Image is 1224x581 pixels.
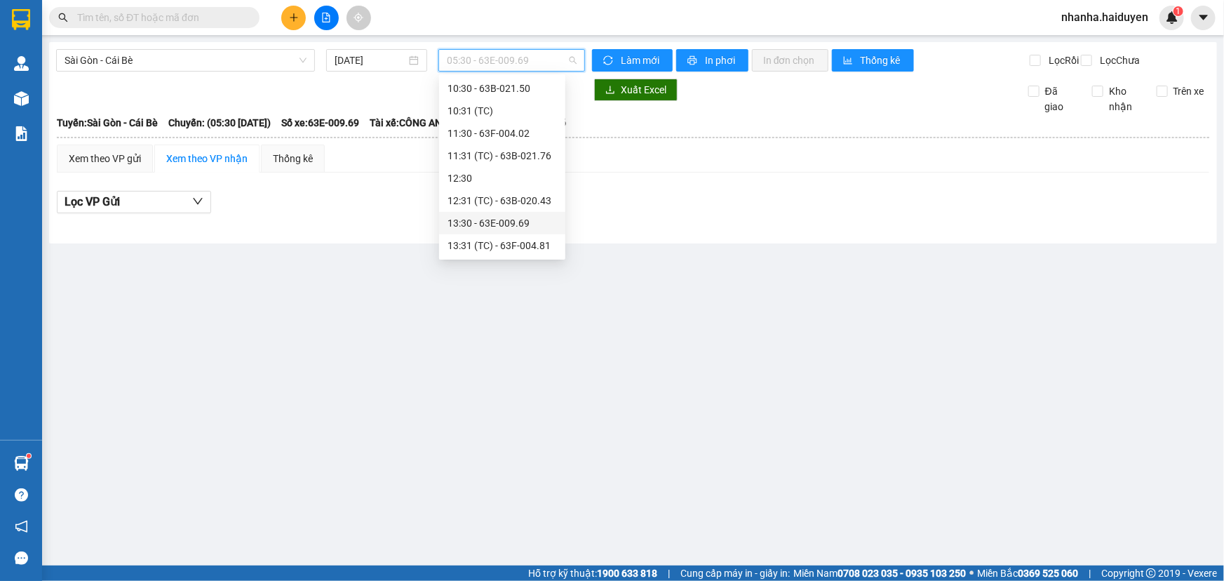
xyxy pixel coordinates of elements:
[77,10,243,25] input: Tìm tên, số ĐT hoặc mã đơn
[668,566,670,581] span: |
[58,13,68,22] span: search
[1173,6,1183,16] sup: 1
[752,49,828,72] button: In đơn chọn
[594,79,678,101] button: downloadXuất Excel
[15,488,28,502] span: question-circle
[1018,568,1078,579] strong: 0369 525 060
[14,56,29,71] img: warehouse-icon
[314,6,339,30] button: file-add
[448,238,557,253] div: 13:31 (TC) - 63F-004.81
[448,126,557,141] div: 11:30 - 63F-004.02
[192,196,203,207] span: down
[832,49,914,72] button: bar-chartThống kê
[273,151,313,166] div: Thống kê
[676,49,748,72] button: printerIn phơi
[14,91,29,106] img: warehouse-icon
[448,148,557,163] div: 11:31 (TC) - 63B-021.76
[281,6,306,30] button: plus
[1168,84,1210,99] span: Trên xe
[448,103,557,119] div: 10:31 (TC)
[1050,8,1159,26] span: nhanha.haiduyen
[335,53,406,68] input: 13/10/2025
[977,566,1078,581] span: Miền Bắc
[14,126,29,141] img: solution-icon
[168,115,271,131] span: Chuyến: (05:30 [DATE])
[448,193,557,208] div: 12:31 (TC) - 63B-020.43
[12,9,30,30] img: logo-vxr
[793,566,966,581] span: Miền Nam
[65,193,120,211] span: Lọc VP Gửi
[838,568,966,579] strong: 0708 023 035 - 0935 103 250
[705,53,737,68] span: In phơi
[1089,566,1091,581] span: |
[1094,53,1142,68] span: Lọc Chưa
[57,191,211,213] button: Lọc VP Gửi
[1166,11,1178,24] img: icon-new-feature
[65,50,307,71] span: Sài Gòn - Cái Bè
[15,552,28,565] span: message
[289,13,299,22] span: plus
[69,151,141,166] div: Xem theo VP gửi
[27,454,31,458] sup: 1
[57,117,158,128] b: Tuyến: Sài Gòn - Cái Bè
[1176,6,1181,16] span: 1
[448,81,557,96] div: 10:30 - 63B-021.50
[861,53,903,68] span: Thống kê
[1103,84,1145,114] span: Kho nhận
[680,566,790,581] span: Cung cấp máy in - giấy in:
[528,566,657,581] span: Hỗ trợ kỹ thuật:
[166,151,248,166] div: Xem theo VP nhận
[687,55,699,67] span: printer
[1146,568,1156,578] span: copyright
[597,568,657,579] strong: 1900 633 818
[843,55,855,67] span: bar-chart
[1191,6,1216,30] button: caret-down
[14,456,29,471] img: warehouse-icon
[15,520,28,533] span: notification
[321,13,331,22] span: file-add
[969,570,974,576] span: ⚪️
[1197,11,1210,24] span: caret-down
[370,115,449,131] span: Tài xế: CÔNG ANH
[447,50,577,71] span: 05:30 - 63E-009.69
[448,215,557,231] div: 13:30 - 63E-009.69
[592,49,673,72] button: syncLàm mới
[603,55,615,67] span: sync
[281,115,359,131] span: Số xe: 63E-009.69
[1040,84,1082,114] span: Đã giao
[621,53,661,68] span: Làm mới
[448,171,557,186] div: 12:30
[354,13,363,22] span: aim
[1043,53,1081,68] span: Lọc Rồi
[347,6,371,30] button: aim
